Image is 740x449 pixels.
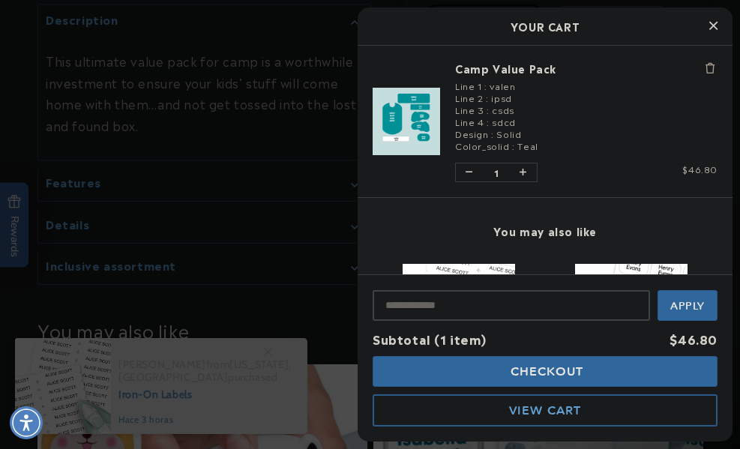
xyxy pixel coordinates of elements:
[703,61,718,76] button: Remove Camp Value Pack
[373,330,486,348] span: Subtotal (1 item)
[682,162,718,175] span: $46.80
[670,299,706,313] span: Apply
[373,224,718,238] h4: You may also like
[403,264,515,376] img: Iron-On Labels - Label Land
[373,394,718,427] button: View Cart
[507,364,584,379] span: Checkout
[455,127,489,140] span: Design
[10,406,43,439] div: Accessibility Menu
[703,15,725,37] button: Close Cart
[490,79,515,92] span: valen
[484,79,487,92] span: :
[486,91,489,104] span: :
[456,163,483,181] button: Decrease quantity of Camp Value Pack
[487,103,490,116] span: :
[455,79,482,92] span: Line 1
[517,139,538,152] span: Teal
[455,61,718,76] a: Camp Value Pack
[487,115,490,128] span: :
[373,290,650,321] input: Input Discount
[491,127,494,140] span: :
[510,163,537,181] button: Increase quantity of Camp Value Pack
[658,290,718,321] button: Apply
[373,46,718,197] li: product
[492,115,515,128] span: sdcd
[373,88,440,155] img: Camp Value Pack - Label Land
[373,15,718,37] h2: Your Cart
[74,42,225,70] button: Can I customize these labels?
[455,139,510,152] span: Color_solid
[373,356,718,387] button: Checkout
[512,139,515,152] span: :
[492,103,514,116] span: csds
[455,115,484,128] span: Line 4
[483,163,510,181] span: 1
[509,403,581,418] span: View Cart
[496,127,521,140] span: Solid
[491,91,511,104] span: ipsd
[51,84,225,112] button: Are the stick-on labels waterproof?
[455,91,484,104] span: Line 2
[670,328,718,350] div: $46.80
[455,103,484,116] span: Line 3
[575,264,688,376] img: View Stick N' Wear Stikins® Labels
